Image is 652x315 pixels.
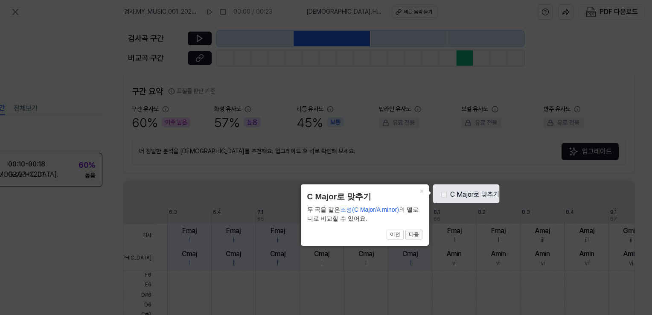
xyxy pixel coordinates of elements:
[307,191,422,203] header: C Major로 맞추기
[415,184,429,196] button: Close
[450,190,499,200] label: C Major로 맞추기
[340,206,399,213] span: 조성(C Major/A minor)
[307,205,422,223] div: 두 곡을 같은 의 멜로디로 비교할 수 있어요.
[405,230,422,240] button: 다음
[387,230,404,240] button: 이전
